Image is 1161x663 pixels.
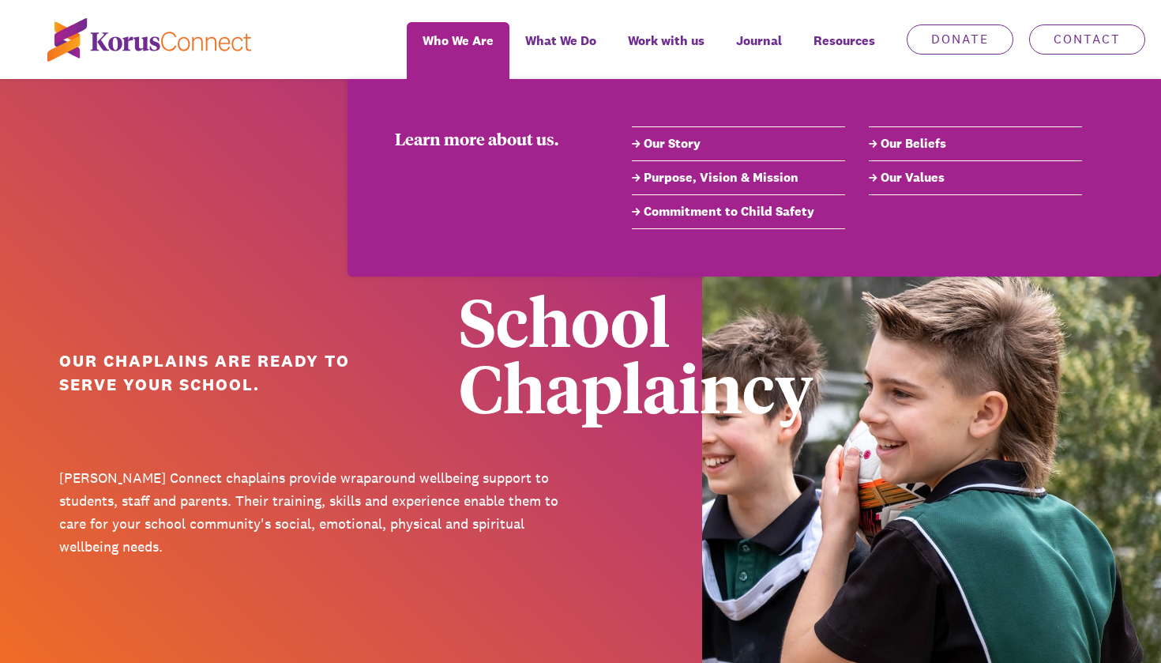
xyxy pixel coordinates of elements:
div: School Chaplaincy [459,287,968,420]
span: Who We Are [423,29,494,52]
a: Our Beliefs [869,134,1082,153]
a: Purpose, Vision & Mission [632,168,845,187]
h1: Our chaplains are ready to serve your school. [59,349,435,396]
span: Work with us [628,29,704,52]
span: What We Do [525,29,596,52]
a: What We Do [509,22,612,79]
p: [PERSON_NAME] Connect chaplains provide wraparound wellbeing support to students, staff and paren... [59,467,569,558]
a: Contact [1029,24,1145,55]
a: Work with us [612,22,720,79]
div: Resources [798,22,891,79]
a: Who We Are [407,22,509,79]
div: Learn more about us. [395,126,584,150]
span: Journal [736,29,782,52]
a: Donate [907,24,1013,55]
a: Commitment to Child Safety [632,202,845,221]
img: korus-connect%2Fc5177985-88d5-491d-9cd7-4a1febad1357_logo.svg [47,18,251,62]
a: Journal [720,22,798,79]
a: Our Values [869,168,1082,187]
a: Our Story [632,134,845,153]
